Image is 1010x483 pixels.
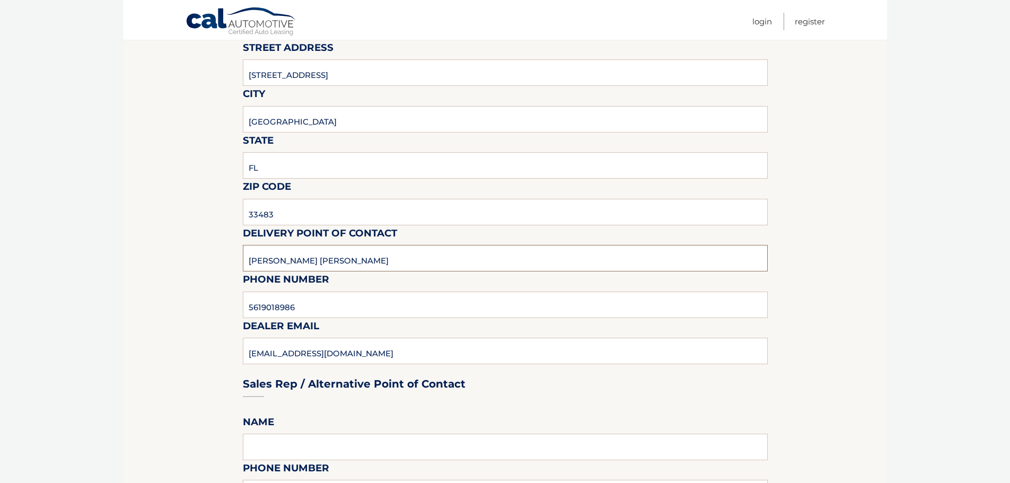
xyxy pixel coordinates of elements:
label: Zip Code [243,179,291,198]
label: Name [243,414,274,434]
h3: Sales Rep / Alternative Point of Contact [243,377,466,391]
a: Cal Automotive [186,7,297,38]
a: Register [795,13,825,30]
label: City [243,86,265,106]
label: Delivery Point of Contact [243,225,397,245]
label: Phone Number [243,460,329,480]
label: Phone Number [243,271,329,291]
label: State [243,133,274,152]
label: Dealer Email [243,318,319,338]
label: Street Address [243,40,333,59]
a: Login [752,13,772,30]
